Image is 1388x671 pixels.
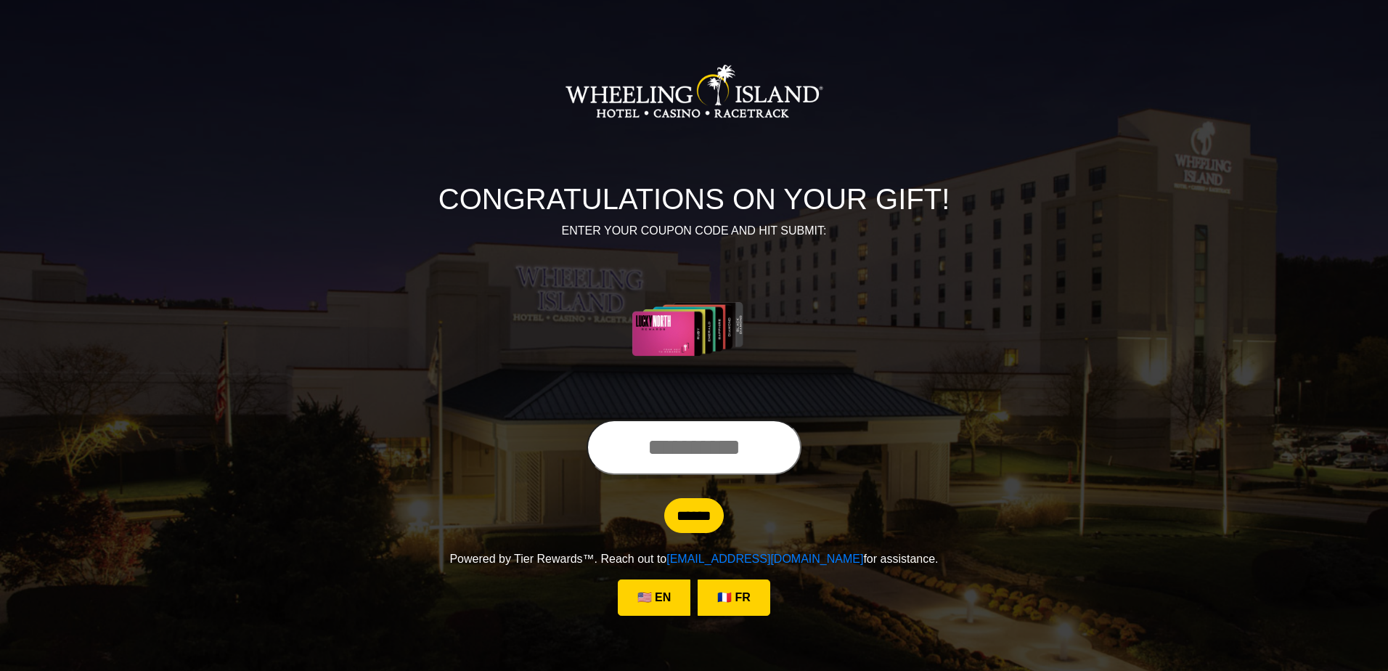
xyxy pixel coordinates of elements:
[597,257,791,402] img: Center Image
[698,579,770,616] a: 🇫🇷 FR
[666,553,863,565] a: [EMAIL_ADDRESS][DOMAIN_NAME]
[291,182,1097,216] h1: CONGRATULATIONS ON YOUR GIFT!
[565,19,823,164] img: Logo
[449,553,938,565] span: Powered by Tier Rewards™. Reach out to for assistance.
[618,579,690,616] a: 🇺🇸 EN
[614,579,774,616] div: Language Selection
[291,222,1097,240] p: ENTER YOUR COUPON CODE AND HIT SUBMIT:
